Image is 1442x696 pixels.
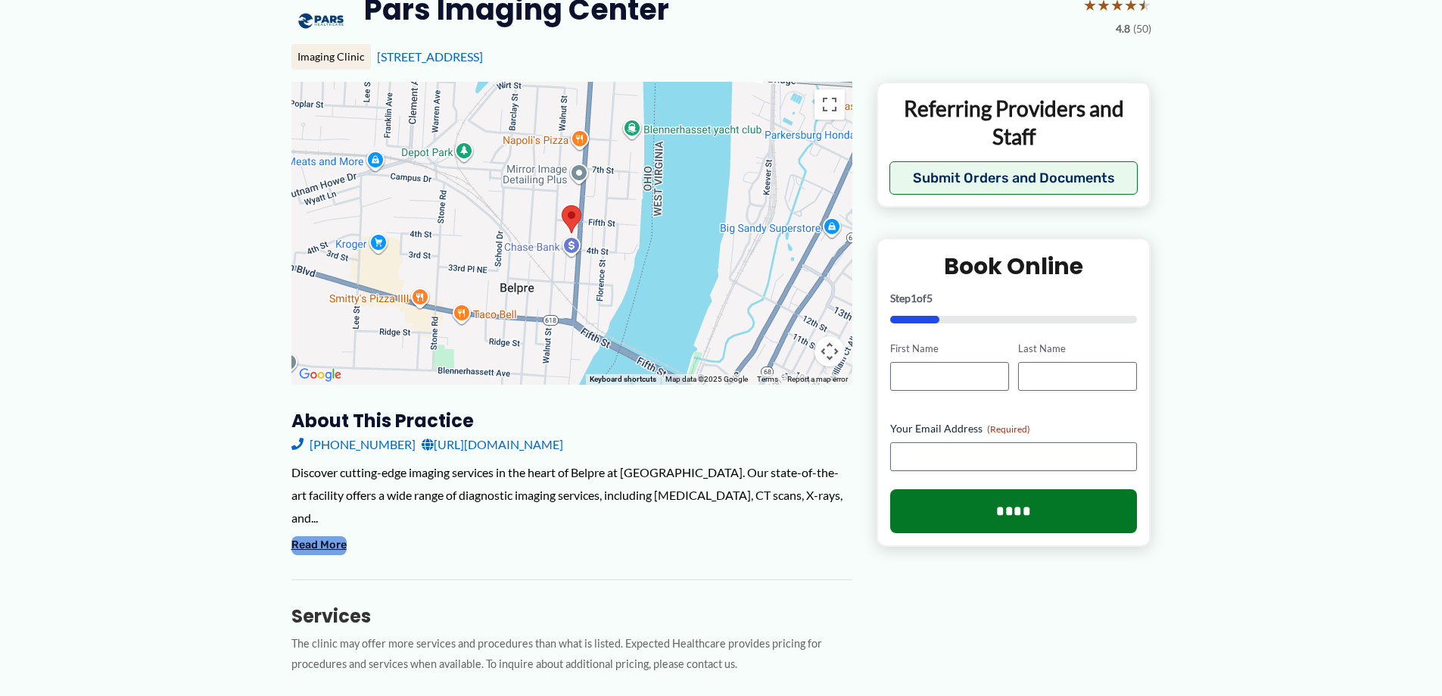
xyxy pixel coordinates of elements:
button: Submit Orders and Documents [889,161,1138,195]
span: 5 [927,292,933,304]
span: Map data ©2025 Google [665,375,748,383]
h3: About this practice [291,409,852,432]
a: Open this area in Google Maps (opens a new window) [295,365,345,385]
span: 4.8 [1116,19,1130,39]
button: Keyboard shortcuts [590,374,656,385]
h3: Services [291,604,852,628]
button: Read More [291,536,347,554]
a: Terms (opens in new tab) [757,375,778,383]
img: Google [295,365,345,385]
span: 1 [911,292,917,304]
p: Referring Providers and Staff [889,95,1138,150]
a: Report a map error [787,375,848,383]
label: Your Email Address [890,421,1138,436]
div: Discover cutting-edge imaging services in the heart of Belpre at [GEOGRAPHIC_DATA]. Our state-of-... [291,461,852,529]
button: Map camera controls [814,336,845,367]
label: Last Name [1018,342,1137,356]
a: [PHONE_NUMBER] [291,433,416,456]
a: [URL][DOMAIN_NAME] [422,433,563,456]
button: Toggle fullscreen view [814,89,845,120]
p: Step of [890,293,1138,304]
label: First Name [890,342,1009,356]
div: Imaging Clinic [291,44,371,70]
span: (Required) [987,423,1030,435]
p: The clinic may offer more services and procedures than what is listed. Expected Healthcare provid... [291,634,852,675]
span: (50) [1133,19,1151,39]
a: [STREET_ADDRESS] [377,49,483,64]
h2: Book Online [890,251,1138,281]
